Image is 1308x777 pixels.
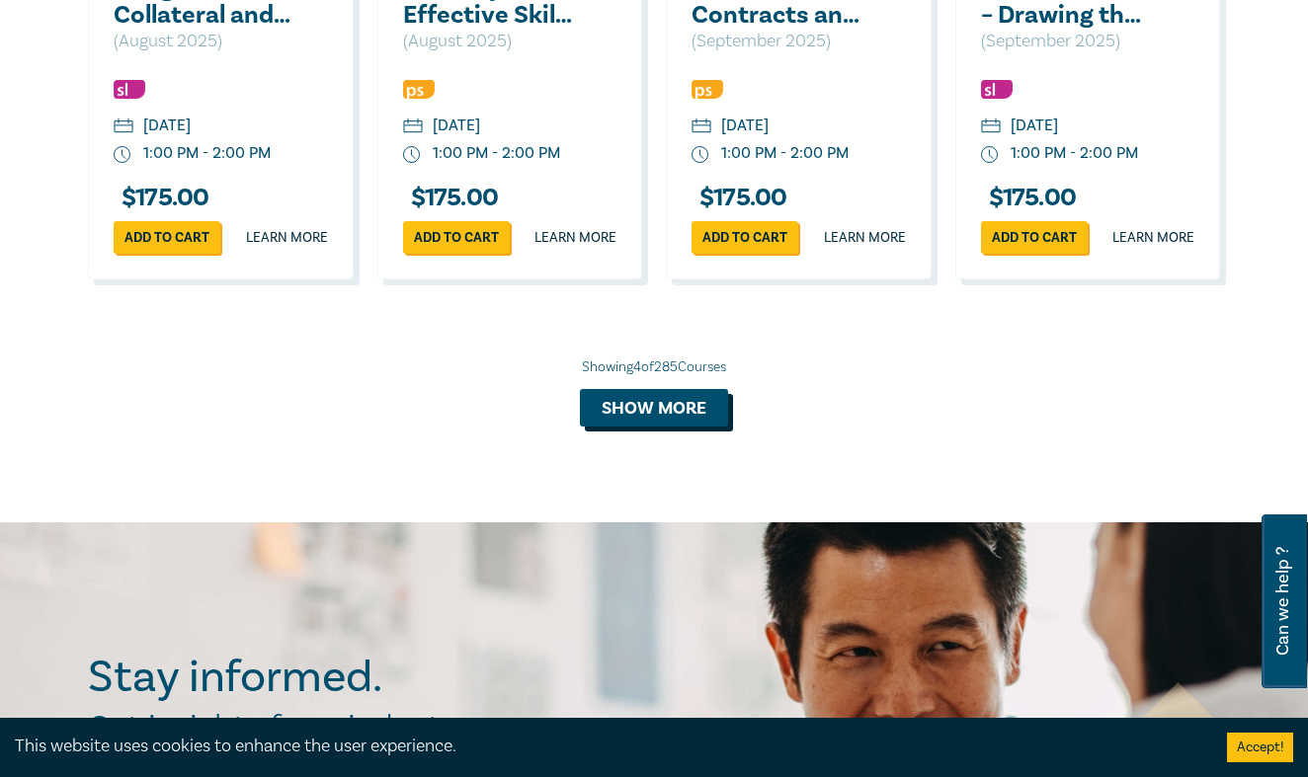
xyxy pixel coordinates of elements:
h3: $ 175.00 [114,185,209,211]
img: calendar [981,118,1001,136]
a: Add to cart [403,221,510,254]
h2: Stay informed. [88,652,554,703]
h3: $ 175.00 [403,185,499,211]
div: [DATE] [143,115,191,137]
a: Learn more [246,228,328,248]
div: 1:00 PM - 2:00 PM [433,142,560,165]
div: Showing 4 of 285 Courses [88,357,1220,377]
div: This website uses cookies to enhance the user experience. [15,734,1197,759]
button: Show more [580,389,728,427]
img: Substantive Law [114,80,145,99]
div: [DATE] [1011,115,1058,137]
img: calendar [403,118,423,136]
div: [DATE] [433,115,480,137]
a: Learn more [1112,228,1194,248]
h3: $ 175.00 [981,185,1077,211]
img: Substantive Law [981,80,1013,99]
p: ( September 2025 ) [692,29,862,54]
img: watch [692,146,709,164]
img: watch [403,146,421,164]
img: calendar [692,118,711,136]
img: Professional Skills [692,80,723,99]
div: 1:00 PM - 2:00 PM [143,142,271,165]
a: Add to cart [981,221,1088,254]
a: Learn more [534,228,616,248]
div: 1:00 PM - 2:00 PM [721,142,849,165]
p: ( August 2025 ) [114,29,309,54]
p: ( August 2025 ) [403,29,574,54]
p: ( September 2025 ) [981,29,1152,54]
h3: $ 175.00 [692,185,787,211]
span: Can we help ? [1273,526,1292,676]
img: Professional Skills [403,80,435,99]
div: [DATE] [721,115,769,137]
img: calendar [114,118,133,136]
img: watch [114,146,131,164]
a: Add to cart [114,221,220,254]
div: 1:00 PM - 2:00 PM [1011,142,1138,165]
img: watch [981,146,999,164]
a: Learn more [824,228,906,248]
a: Add to cart [692,221,798,254]
button: Accept cookies [1227,733,1293,762]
